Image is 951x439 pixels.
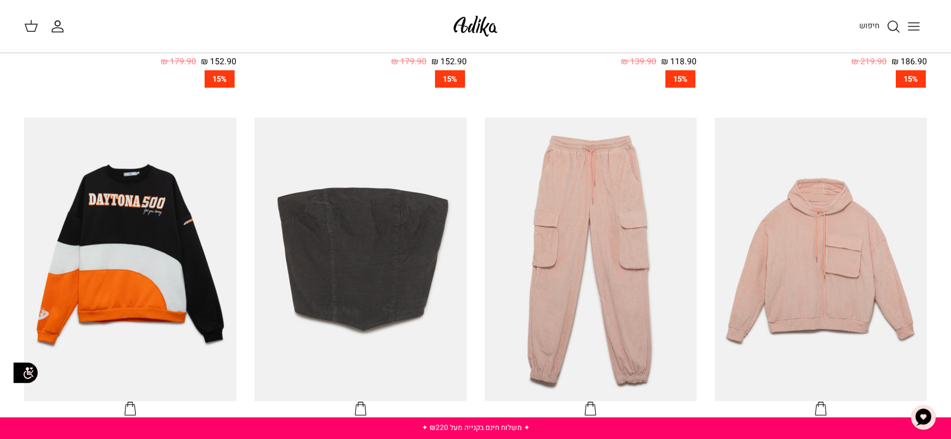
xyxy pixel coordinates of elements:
[665,70,695,88] span: 15%
[201,55,236,68] span: 152.90 ₪
[485,70,697,88] a: 15%
[905,399,941,435] button: צ'אט
[435,70,465,88] span: 15%
[24,42,236,69] a: סווטשירט City Strolls אוברסייז 152.90 ₪ 179.90 ₪
[901,13,927,40] button: Toggle menu
[851,55,887,68] span: 219.90 ₪
[254,42,467,69] a: מכנסי [GEOGRAPHIC_DATA] 152.90 ₪ 179.90 ₪
[431,55,467,68] span: 152.90 ₪
[715,70,927,88] a: 15%
[50,19,70,34] a: החשבון שלי
[715,42,927,69] a: ג׳ינס All Or Nothing [PERSON_NAME] | BOYFRIEND 186.90 ₪ 219.90 ₪
[254,118,467,416] a: טופ סטרפלס Nostalgic Feels קורדרוי
[205,70,235,88] span: 15%
[450,12,501,40] img: Adika IL
[715,118,927,416] a: סווטשירט Walking On Marshmallow
[161,55,196,68] span: 179.90 ₪
[485,42,697,69] a: סווטשירט Brazilian Kid 118.90 ₪ 139.90 ₪
[254,70,467,88] a: 15%
[892,55,927,68] span: 186.90 ₪
[661,55,697,68] span: 118.90 ₪
[24,118,236,416] a: סווטשירט Winning Race אוברסייז
[859,19,901,34] a: חיפוש
[621,55,656,68] span: 139.90 ₪
[896,70,926,88] span: 15%
[391,55,427,68] span: 179.90 ₪
[485,118,697,416] a: מכנסי טרנינג Walking On Marshmallow
[422,422,530,433] a: ✦ משלוח חינם בקנייה מעל ₪220 ✦
[859,20,880,31] span: חיפוש
[9,356,42,389] img: accessibility_icon02.svg
[24,70,236,88] a: 15%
